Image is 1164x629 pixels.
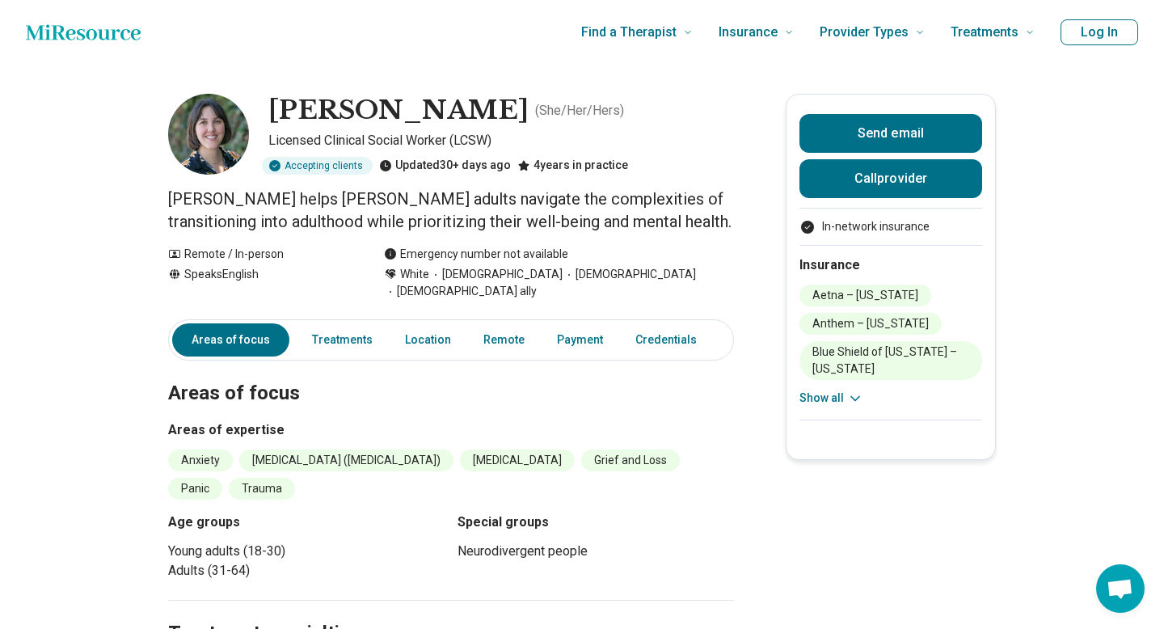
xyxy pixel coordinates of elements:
[168,266,352,300] div: Speaks English
[799,159,982,198] button: Callprovider
[168,450,233,471] li: Anxiety
[268,131,734,150] p: Licensed Clinical Social Worker (LCSW)
[429,266,563,283] span: [DEMOGRAPHIC_DATA]
[239,450,453,471] li: [MEDICAL_DATA] ([MEDICAL_DATA])
[168,94,249,175] img: Rachel Kast, Licensed Clinical Social Worker (LCSW)
[799,313,942,335] li: Anthem – [US_STATE]
[460,450,575,471] li: [MEDICAL_DATA]
[395,323,461,357] a: Location
[168,542,445,561] li: Young adults (18-30)
[168,341,734,407] h2: Areas of focus
[262,157,373,175] div: Accepting clients
[400,266,429,283] span: White
[168,561,445,580] li: Adults (31-64)
[581,21,677,44] span: Find a Therapist
[799,285,931,306] li: Aetna – [US_STATE]
[719,21,778,44] span: Insurance
[799,255,982,275] h2: Insurance
[626,323,716,357] a: Credentials
[799,218,982,235] ul: Payment options
[229,478,295,500] li: Trauma
[1061,19,1138,45] button: Log In
[581,450,680,471] li: Grief and Loss
[799,218,982,235] li: In-network insurance
[1096,564,1145,613] div: Open chat
[799,114,982,153] button: Send email
[820,21,909,44] span: Provider Types
[384,283,537,300] span: [DEMOGRAPHIC_DATA] ally
[547,323,613,357] a: Payment
[458,542,734,561] li: Neurodivergent people
[384,246,568,263] div: Emergency number not available
[458,513,734,532] h3: Special groups
[268,94,529,128] h1: [PERSON_NAME]
[172,323,289,357] a: Areas of focus
[168,478,222,500] li: Panic
[302,323,382,357] a: Treatments
[799,341,982,380] li: Blue Shield of [US_STATE] – [US_STATE]
[799,390,863,407] button: Show all
[168,246,352,263] div: Remote / In-person
[168,188,734,233] p: [PERSON_NAME] helps [PERSON_NAME] adults navigate the complexities of transitioning into adulthoo...
[474,323,534,357] a: Remote
[517,157,628,175] div: 4 years in practice
[26,16,141,49] a: Home page
[951,21,1018,44] span: Treatments
[168,420,734,440] h3: Areas of expertise
[379,157,511,175] div: Updated 30+ days ago
[535,101,624,120] p: ( She/Her/Hers )
[563,266,696,283] span: [DEMOGRAPHIC_DATA]
[168,513,445,532] h3: Age groups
